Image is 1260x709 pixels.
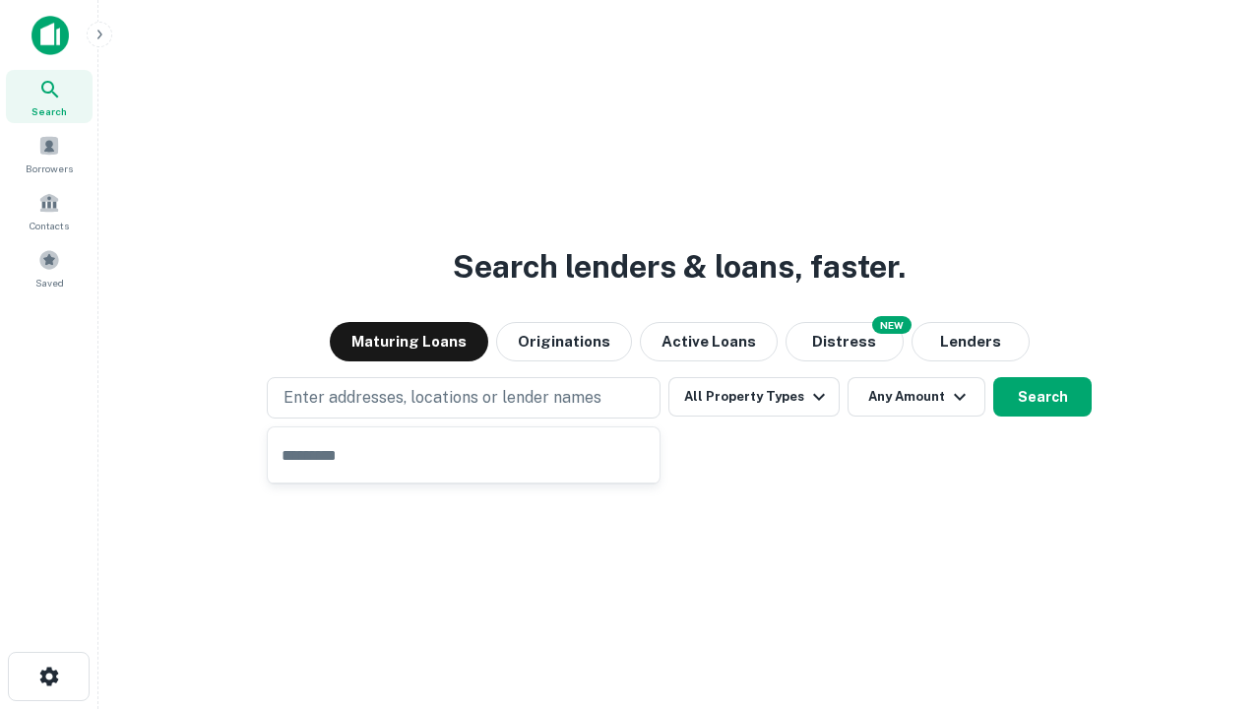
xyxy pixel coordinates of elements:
img: capitalize-icon.png [31,16,69,55]
div: NEW [872,316,912,334]
a: Search [6,70,93,123]
button: All Property Types [668,377,840,417]
span: Borrowers [26,161,73,176]
span: Saved [35,275,64,290]
h3: Search lenders & loans, faster. [453,243,906,290]
button: Search [993,377,1092,417]
iframe: Chat Widget [1162,551,1260,646]
button: Lenders [912,322,1030,361]
button: Enter addresses, locations or lender names [267,377,661,419]
button: Search distressed loans with lien and other non-mortgage details. [786,322,904,361]
button: Maturing Loans [330,322,488,361]
p: Enter addresses, locations or lender names [283,386,601,410]
a: Borrowers [6,127,93,180]
button: Any Amount [848,377,985,417]
span: Search [31,103,67,119]
span: Contacts [30,218,69,233]
button: Originations [496,322,632,361]
a: Saved [6,241,93,294]
button: Active Loans [640,322,778,361]
a: Contacts [6,184,93,237]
